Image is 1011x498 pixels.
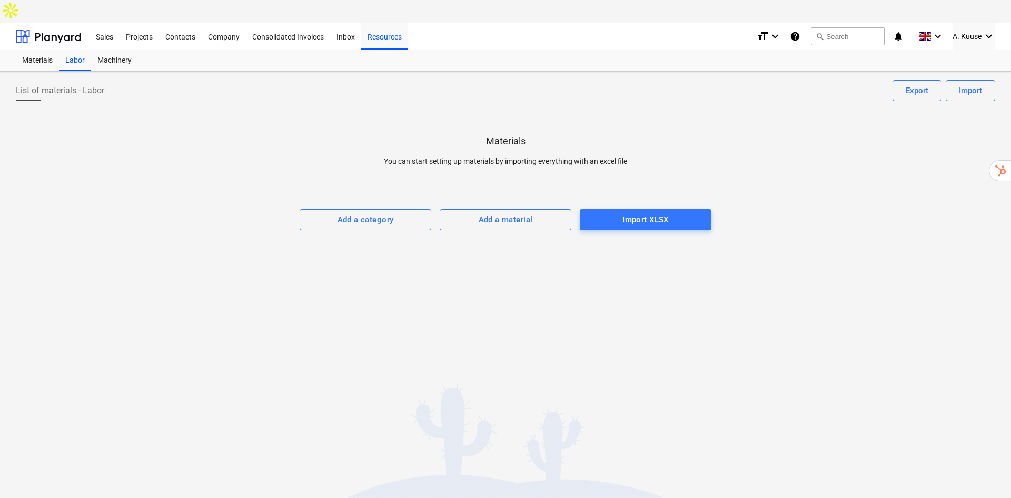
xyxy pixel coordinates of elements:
[330,23,361,50] a: Inbox
[120,23,159,50] a: Projects
[486,135,526,148] p: Materials
[893,80,941,101] button: Export
[16,50,59,71] a: Materials
[159,23,202,50] a: Contacts
[91,50,138,71] a: Machinery
[953,32,982,41] span: A. Kuuse
[202,23,246,50] a: Company
[946,80,995,101] button: Import
[906,84,928,97] div: Export
[261,156,750,167] p: You can start setting up materials by importing everything with an excel file
[959,84,982,97] div: Import
[983,30,995,43] i: keyboard_arrow_down
[59,50,91,71] a: Labor
[300,209,431,230] button: Add a category
[246,23,330,50] a: Consolidated Invoices
[361,23,408,50] a: Resources
[790,30,800,43] i: Knowledge base
[479,213,533,227] div: Add a material
[90,23,120,50] a: Sales
[756,30,769,43] i: format_size
[811,27,885,45] button: Search
[440,209,571,230] button: Add a material
[16,84,104,97] span: List of materials - Labor
[622,213,669,227] div: Import XLSX
[580,209,711,230] button: Import XLSX
[931,30,944,43] i: keyboard_arrow_down
[338,213,394,227] div: Add a category
[893,30,904,43] i: notifications
[769,30,781,43] i: keyboard_arrow_down
[816,32,824,41] span: search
